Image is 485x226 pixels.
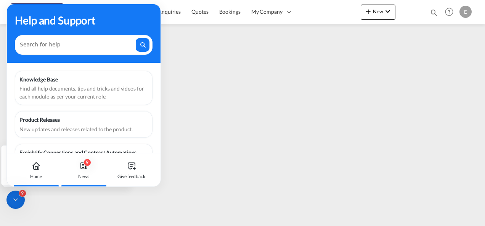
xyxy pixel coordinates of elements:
[430,8,438,20] div: icon-magnify
[443,5,459,19] div: Help
[191,8,208,15] span: Quotes
[364,7,373,16] md-icon: icon-plus 400-fg
[383,7,392,16] md-icon: icon-chevron-down
[11,3,63,21] img: c08ca190194411f088ed0f3ba295208c.png
[361,5,395,20] button: icon-plus 400-fgNewicon-chevron-down
[430,8,438,17] md-icon: icon-magnify
[443,5,456,18] span: Help
[459,6,472,18] div: E
[219,8,241,15] span: Bookings
[159,8,181,15] span: Enquiries
[251,8,283,16] span: My Company
[364,8,392,14] span: New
